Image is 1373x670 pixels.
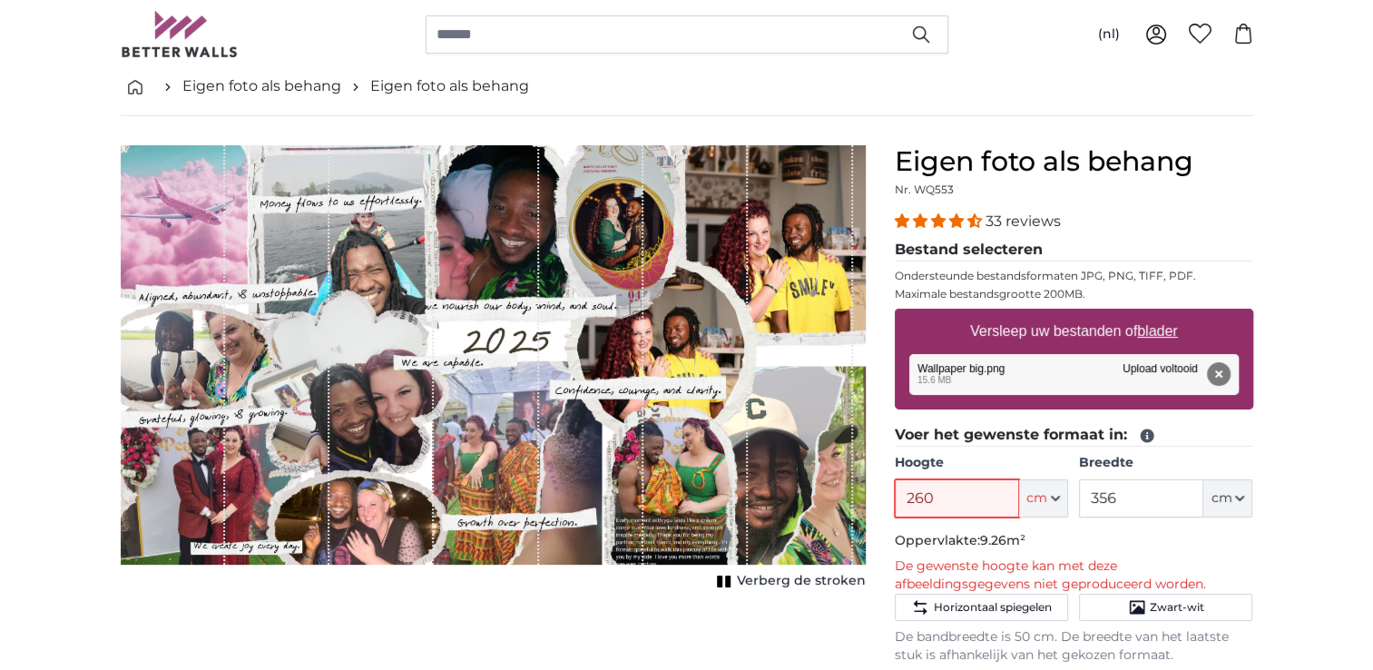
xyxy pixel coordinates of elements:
[895,532,1253,550] p: Oppervlakte:
[895,287,1253,301] p: Maximale bestandsgrootte 200MB.
[980,532,1025,548] span: 9.26m²
[895,212,986,230] span: 4.33 stars
[1079,594,1252,621] button: Zwart-wit
[1019,479,1068,517] button: cm
[121,57,1253,116] nav: breadcrumbs
[895,594,1068,621] button: Horizontaal spiegelen
[986,212,1061,230] span: 33 reviews
[1137,323,1177,339] u: blader
[895,557,1253,594] p: De gewenste hoogte kan met deze afbeeldingsgegevens niet geproduceerd worden.
[895,269,1253,283] p: Ondersteunde bestandsformaten JPG, PNG, TIFF, PDF.
[895,145,1253,178] h1: Eigen foto als behang
[895,424,1253,447] legend: Voer het gewenste formaat in:
[1203,479,1252,517] button: cm
[895,454,1068,472] label: Hoogte
[1079,454,1252,472] label: Breedte
[1211,489,1231,507] span: cm
[895,628,1253,665] p: De bandbreedte is 50 cm. De breedte van het laatste stuk is afhankelijk van het gekozen formaat.
[737,572,866,590] span: Verberg de stroken
[370,75,529,97] a: Eigen foto als behang
[121,145,866,594] div: 1 of 1
[1150,600,1204,615] span: Zwart-wit
[1026,489,1047,507] span: cm
[963,313,1185,350] label: Versleep uw bestanden of
[711,568,866,594] button: Verberg de stroken
[933,600,1051,615] span: Horizontaal spiegelen
[1084,18,1134,51] button: (nl)
[895,182,954,196] span: Nr. WQ553
[182,75,341,97] a: Eigen foto als behang
[895,239,1253,261] legend: Bestand selecteren
[121,11,239,57] img: Betterwalls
